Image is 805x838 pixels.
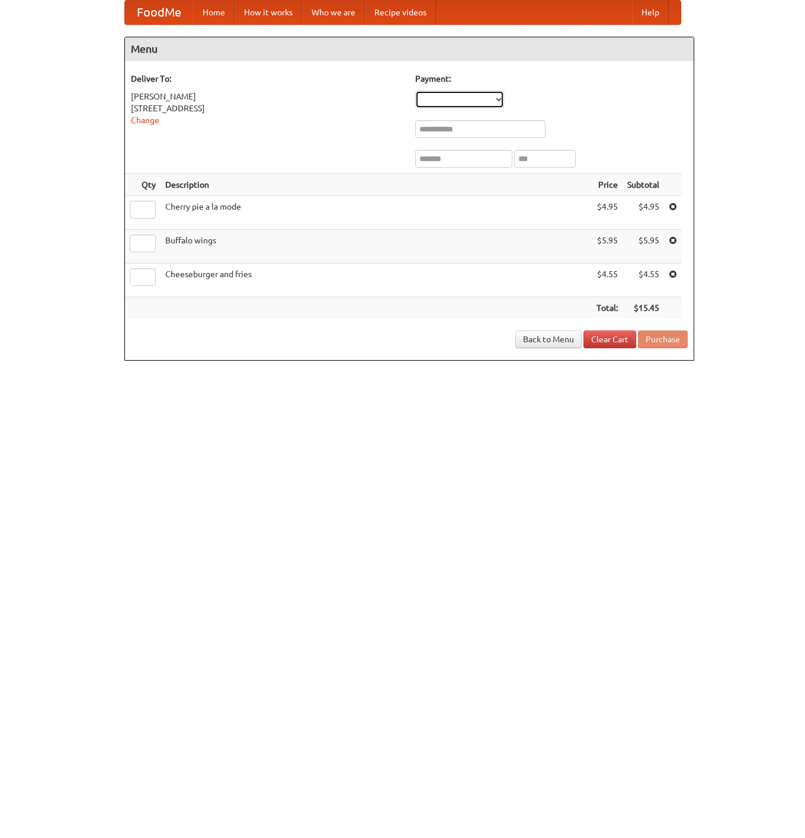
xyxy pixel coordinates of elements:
[592,264,623,297] td: $4.55
[592,196,623,230] td: $4.95
[131,73,403,85] h5: Deliver To:
[161,264,592,297] td: Cheeseburger and fries
[161,230,592,264] td: Buffalo wings
[125,1,193,24] a: FoodMe
[632,1,669,24] a: Help
[365,1,436,24] a: Recipe videos
[638,330,688,348] button: Purchase
[415,73,688,85] h5: Payment:
[592,297,623,319] th: Total:
[235,1,302,24] a: How it works
[623,230,664,264] td: $5.95
[131,91,403,102] div: [PERSON_NAME]
[161,196,592,230] td: Cherry pie a la mode
[623,264,664,297] td: $4.55
[623,196,664,230] td: $4.95
[131,102,403,114] div: [STREET_ADDRESS]
[131,115,159,125] a: Change
[592,174,623,196] th: Price
[125,174,161,196] th: Qty
[161,174,592,196] th: Description
[193,1,235,24] a: Home
[623,174,664,196] th: Subtotal
[515,330,582,348] a: Back to Menu
[583,330,636,348] a: Clear Cart
[592,230,623,264] td: $5.95
[623,297,664,319] th: $15.45
[125,37,694,61] h4: Menu
[302,1,365,24] a: Who we are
